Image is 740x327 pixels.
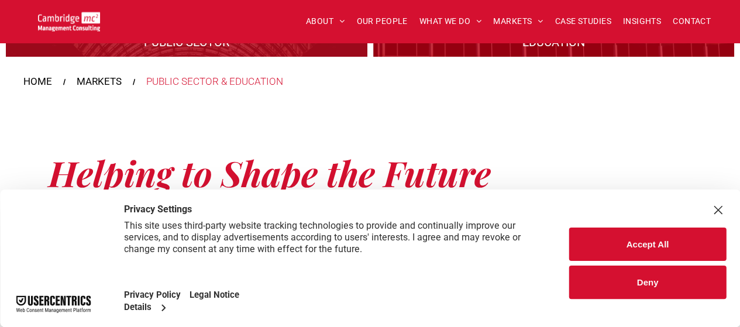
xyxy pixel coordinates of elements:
[487,12,549,30] a: MARKETS
[617,12,667,30] a: INSIGHTS
[23,74,717,90] nav: Breadcrumbs
[38,13,100,26] a: Your Business Transformed | Cambridge Management Consulting
[146,74,283,90] div: PUBLIC SECTOR & EDUCATION
[667,12,717,30] a: CONTACT
[77,74,122,90] a: MARKETS
[300,12,351,30] a: ABOUT
[549,12,617,30] a: CASE STUDIES
[49,149,491,196] span: Helping to Shape the Future
[38,12,100,31] img: Go to Homepage
[350,12,413,30] a: OUR PEOPLE
[414,12,488,30] a: WHAT WE DO
[23,74,52,90] a: HOME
